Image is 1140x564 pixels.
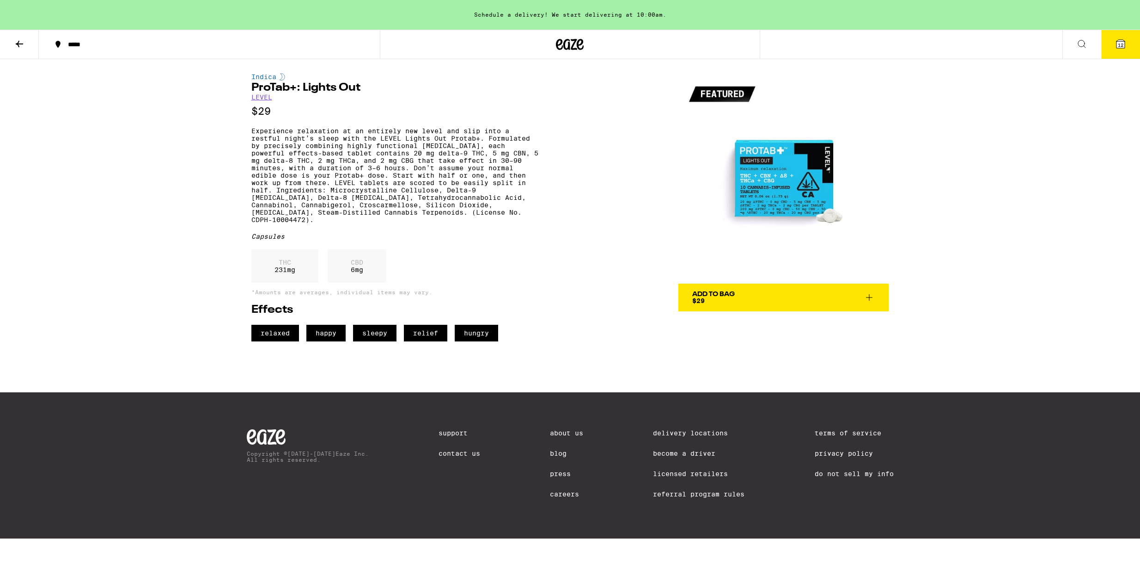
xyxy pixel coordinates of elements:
span: 12 [1118,42,1123,48]
a: Careers [550,490,583,498]
p: *Amounts are averages, individual items may vary. [251,289,538,295]
a: Press [550,470,583,477]
iframe: Opens a widget where you can find more information [1080,536,1131,559]
a: Support [439,429,480,437]
span: $29 [692,297,705,304]
button: 12 [1101,30,1140,59]
h1: ProTab+: Lights Out [251,82,538,93]
a: Terms of Service [815,429,894,437]
div: 6 mg [328,249,386,283]
span: hungry [455,325,498,341]
h2: Effects [251,304,538,316]
span: relaxed [251,325,299,341]
a: Do Not Sell My Info [815,470,894,477]
div: Capsules [251,233,538,240]
p: THC [274,259,295,266]
button: Add To Bag$29 [678,284,889,311]
p: $29 [251,105,538,117]
p: Copyright © [DATE]-[DATE] Eaze Inc. All rights reserved. [247,451,369,463]
span: sleepy [353,325,396,341]
a: Become a Driver [653,450,744,457]
img: LEVEL - ProTab+: Lights Out [678,73,889,284]
a: Referral Program Rules [653,490,744,498]
a: Contact Us [439,450,480,457]
p: Experience relaxation at an entirely new level and slip into a restful night’s sleep with the LEV... [251,127,538,223]
div: Add To Bag [692,291,735,297]
p: CBD [351,259,363,266]
span: happy [306,325,346,341]
div: 231 mg [251,249,318,283]
a: Blog [550,450,583,457]
div: Indica [251,73,538,81]
a: Delivery Locations [653,429,744,437]
a: Privacy Policy [815,450,894,457]
img: indicaColor.svg [280,73,285,81]
a: LEVEL [251,93,272,101]
a: Licensed Retailers [653,470,744,477]
a: About Us [550,429,583,437]
span: relief [404,325,447,341]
